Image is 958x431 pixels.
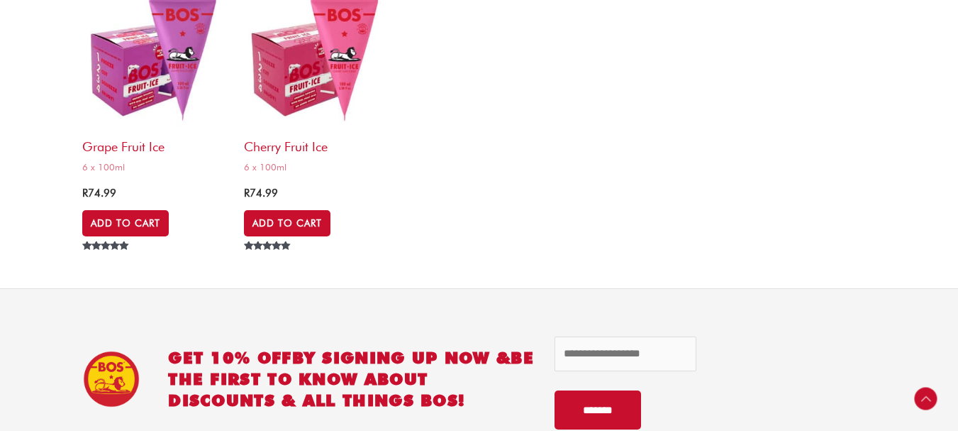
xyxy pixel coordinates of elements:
span: Rated out of 5 [244,241,293,283]
bdi: 74.99 [244,187,278,200]
bdi: 74.99 [82,187,116,200]
a: Add to cart: “Cherry Fruit Ice” [244,210,330,236]
h2: GET 10% OFF be the first to know about discounts & all things BOS! [168,347,534,411]
span: BY SIGNING UP NOW & [292,348,511,367]
span: Rated out of 5 [82,241,131,283]
span: R [244,187,250,200]
span: R [82,187,88,200]
a: Add to cart: “Grape Fruit Ice” [82,210,169,236]
span: 6 x 100ml [244,161,391,173]
img: BOS Ice Tea [83,351,140,408]
h2: Grape Fruit Ice [82,131,230,155]
h2: Cherry Fruit Ice [244,131,391,155]
span: 6 x 100ml [82,161,230,173]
